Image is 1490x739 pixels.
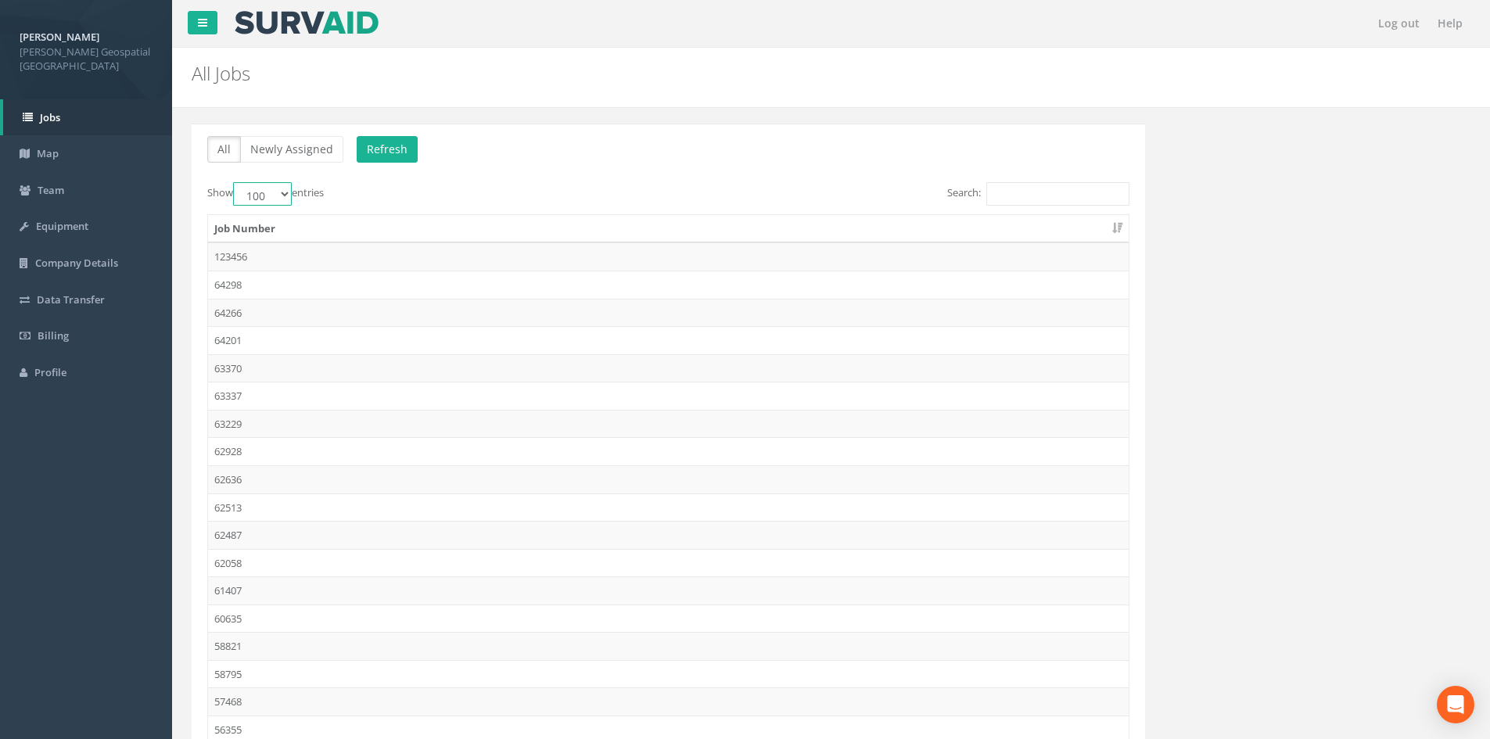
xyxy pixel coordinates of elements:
[34,365,66,379] span: Profile
[208,215,1129,243] th: Job Number: activate to sort column ascending
[38,328,69,343] span: Billing
[208,271,1129,299] td: 64298
[40,110,60,124] span: Jobs
[20,45,153,74] span: [PERSON_NAME] Geospatial [GEOGRAPHIC_DATA]
[207,136,241,163] button: All
[208,632,1129,660] td: 58821
[208,493,1129,522] td: 62513
[208,687,1129,716] td: 57468
[37,292,105,307] span: Data Transfer
[208,521,1129,549] td: 62487
[38,183,64,197] span: Team
[20,30,99,44] strong: [PERSON_NAME]
[208,549,1129,577] td: 62058
[35,256,118,270] span: Company Details
[37,146,59,160] span: Map
[208,410,1129,438] td: 63229
[208,604,1129,633] td: 60635
[3,99,172,136] a: Jobs
[207,182,324,206] label: Show entries
[1437,686,1474,723] div: Open Intercom Messenger
[208,382,1129,410] td: 63337
[208,299,1129,327] td: 64266
[208,465,1129,493] td: 62636
[986,182,1129,206] input: Search:
[208,326,1129,354] td: 64201
[357,136,418,163] button: Refresh
[208,437,1129,465] td: 62928
[208,242,1129,271] td: 123456
[36,219,88,233] span: Equipment
[20,26,153,74] a: [PERSON_NAME] [PERSON_NAME] Geospatial [GEOGRAPHIC_DATA]
[208,576,1129,604] td: 61407
[233,182,292,206] select: Showentries
[947,182,1129,206] label: Search:
[192,63,1254,84] h2: All Jobs
[240,136,343,163] button: Newly Assigned
[208,660,1129,688] td: 58795
[208,354,1129,382] td: 63370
